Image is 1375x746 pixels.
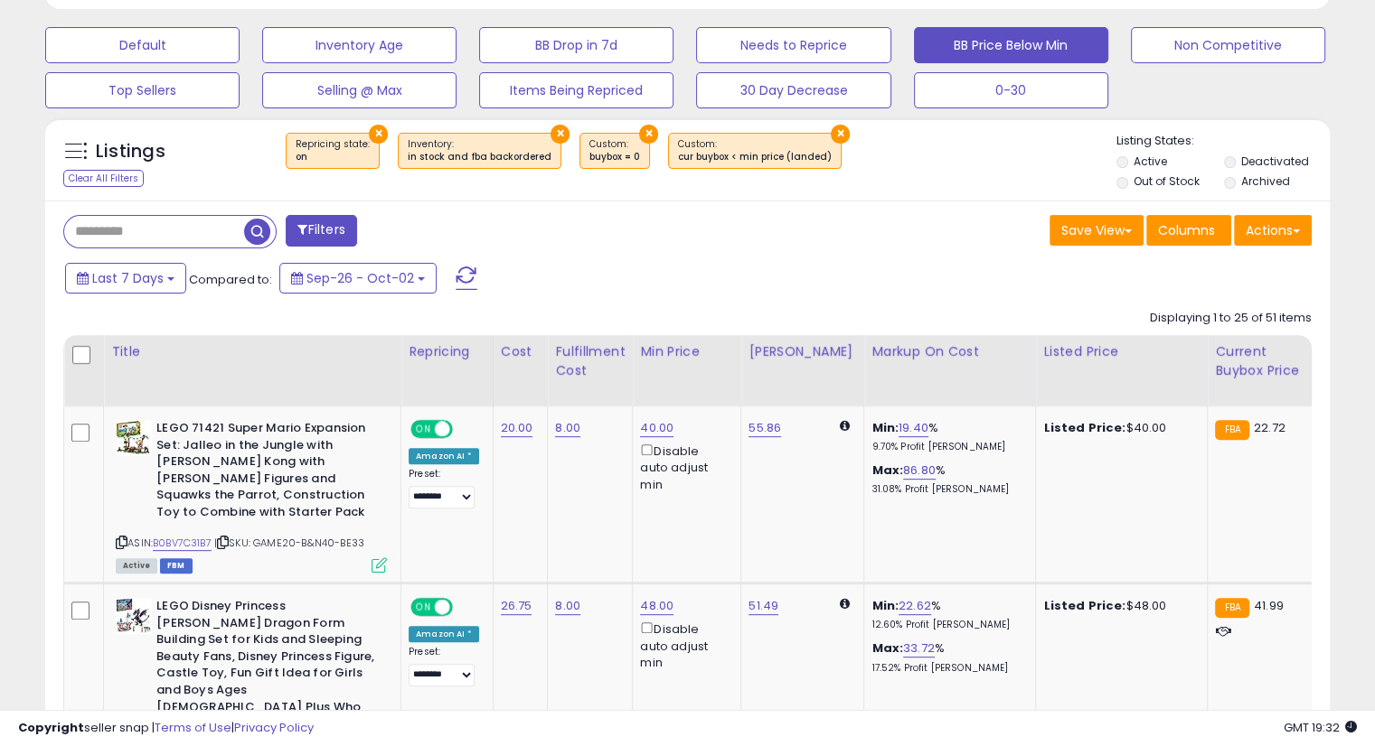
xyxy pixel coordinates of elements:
b: LEGO Disney Princess [PERSON_NAME] Dragon Form Building Set for Kids and Sleeping Beauty Fans, Di... [156,598,376,737]
button: BB Drop in 7d [479,27,673,63]
span: ON [412,600,435,615]
label: Archived [1240,173,1289,189]
button: Items Being Repriced [479,72,673,108]
button: × [639,125,658,144]
div: Disable auto adjust min [640,619,727,671]
a: 22.62 [899,597,931,615]
a: 26.75 [501,597,532,615]
a: 40.00 [640,419,673,437]
span: Compared to: [189,271,272,288]
div: $40.00 [1043,420,1193,436]
button: Last 7 Days [65,263,186,294]
button: Non Competitive [1131,27,1325,63]
button: × [551,125,570,144]
div: Repricing [409,342,485,361]
div: on [296,151,370,163]
a: 55.86 [749,419,781,437]
button: 30 Day Decrease [696,72,890,108]
button: 0-30 [914,72,1108,108]
p: 31.08% Profit [PERSON_NAME] [871,483,1022,496]
div: Preset: [409,468,479,508]
div: Markup on Cost [871,342,1028,361]
span: Columns [1158,221,1215,239]
span: 2025-10-10 19:32 GMT [1284,719,1357,736]
a: 8.00 [555,597,580,615]
span: 22.72 [1254,419,1286,436]
span: All listings currently available for purchase on Amazon [116,558,157,573]
b: Min: [871,419,899,436]
label: Deactivated [1240,154,1308,169]
button: BB Price Below Min [914,27,1108,63]
a: 86.80 [903,462,936,480]
div: buybox = 0 [589,151,640,163]
div: Amazon AI * [409,448,479,464]
small: FBA [1215,598,1248,618]
label: Out of Stock [1134,173,1200,189]
a: 8.00 [555,419,580,437]
a: 20.00 [501,419,533,437]
img: 51+IPRLFhtL._SL40_.jpg [116,420,152,456]
a: 48.00 [640,597,673,615]
b: Max: [871,639,903,657]
b: Max: [871,462,903,479]
label: Active [1134,154,1167,169]
div: [PERSON_NAME] [749,342,856,361]
button: Top Sellers [45,72,240,108]
p: 17.52% Profit [PERSON_NAME] [871,662,1022,675]
a: Terms of Use [155,719,231,736]
strong: Copyright [18,719,84,736]
span: OFF [450,600,479,615]
b: Min: [871,597,899,614]
span: 41.99 [1254,597,1284,614]
span: OFF [450,422,479,437]
div: in stock and fba backordered [408,151,551,163]
div: Min Price [640,342,733,361]
span: FBM [160,558,193,573]
a: 19.40 [899,419,928,437]
button: Default [45,27,240,63]
div: Preset: [409,646,479,686]
button: Selling @ Max [262,72,457,108]
span: ON [412,422,435,437]
button: Save View [1050,215,1144,246]
div: seller snap | | [18,720,314,737]
button: × [831,125,850,144]
div: Disable auto adjust min [640,441,727,493]
p: Listing States: [1116,133,1330,150]
div: cur buybox < min price (landed) [678,151,832,163]
div: % [871,598,1022,631]
th: The percentage added to the cost of goods (COGS) that forms the calculator for Min & Max prices. [864,335,1036,406]
div: Clear All Filters [63,170,144,187]
img: 51j5Dnt7jWL._SL40_.jpg [116,598,152,634]
button: × [369,125,388,144]
div: Listed Price [1043,342,1200,361]
b: Listed Price: [1043,597,1125,614]
span: Custom: [678,137,832,164]
p: 9.70% Profit [PERSON_NAME] [871,441,1022,453]
div: Current Buybox Price [1215,342,1308,380]
div: $48.00 [1043,598,1193,614]
span: Custom: [589,137,640,164]
div: % [871,640,1022,674]
span: | SKU: GAME20-B&N40-BE33 [214,536,364,550]
button: Inventory Age [262,27,457,63]
div: Title [111,342,393,361]
h5: Listings [96,139,165,164]
div: Fulfillment Cost [555,342,625,380]
div: % [871,420,1022,453]
a: 33.72 [903,639,935,657]
button: Filters [286,215,356,247]
a: Privacy Policy [234,719,314,736]
b: Listed Price: [1043,419,1125,436]
div: % [871,462,1022,496]
div: ASIN: [116,420,387,571]
span: Inventory : [408,137,551,164]
span: Sep-26 - Oct-02 [306,269,414,287]
div: Displaying 1 to 25 of 51 items [1150,310,1312,327]
p: 12.60% Profit [PERSON_NAME] [871,619,1022,631]
button: Sep-26 - Oct-02 [279,263,437,294]
a: 51.49 [749,597,778,615]
div: Amazon AI * [409,626,479,642]
b: LEGO 71421 Super Mario Expansion Set: Jalleo in the Jungle with [PERSON_NAME] Kong with [PERSON_N... [156,420,376,525]
button: Needs to Reprice [696,27,890,63]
